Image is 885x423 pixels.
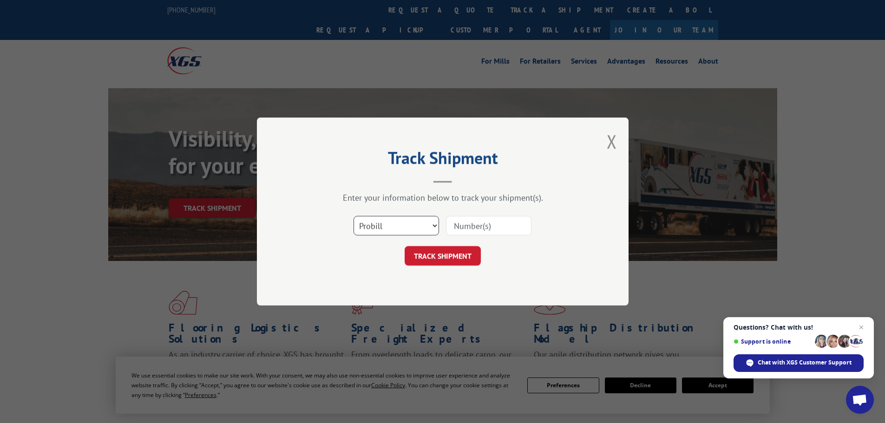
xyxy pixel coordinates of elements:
[734,324,864,331] span: Questions? Chat with us!
[607,129,617,154] button: Close modal
[303,151,582,169] h2: Track Shipment
[734,354,864,372] div: Chat with XGS Customer Support
[846,386,874,414] div: Open chat
[856,322,867,333] span: Close chat
[734,338,812,345] span: Support is online
[405,246,481,266] button: TRACK SHIPMENT
[303,192,582,203] div: Enter your information below to track your shipment(s).
[758,358,852,367] span: Chat with XGS Customer Support
[446,216,531,235] input: Number(s)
